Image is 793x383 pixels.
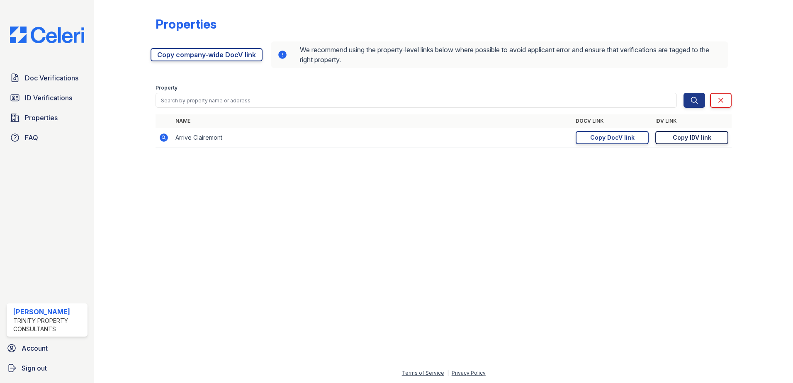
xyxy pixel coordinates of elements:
div: [PERSON_NAME] [13,307,84,317]
a: FAQ [7,129,88,146]
a: Privacy Policy [452,370,486,376]
a: ID Verifications [7,90,88,106]
span: Doc Verifications [25,73,78,83]
a: Doc Verifications [7,70,88,86]
span: Sign out [22,363,47,373]
a: Copy company-wide DocV link [151,48,263,61]
label: Property [156,85,178,91]
div: We recommend using the property-level links below where possible to avoid applicant error and ens... [271,41,728,68]
div: Trinity Property Consultants [13,317,84,333]
th: DocV Link [572,114,652,128]
th: IDV Link [652,114,732,128]
div: Copy DocV link [590,133,635,142]
input: Search by property name or address [156,93,677,108]
span: FAQ [25,133,38,143]
a: Sign out [3,360,91,376]
td: Arrive Clairemont [172,128,572,148]
a: Copy DocV link [576,131,649,144]
th: Name [172,114,572,128]
span: Properties [25,113,58,123]
div: Copy IDV link [673,133,711,142]
a: Terms of Service [402,370,444,376]
a: Account [3,340,91,356]
div: Properties [156,17,216,32]
span: ID Verifications [25,93,72,103]
div: | [447,370,449,376]
a: Copy IDV link [655,131,728,144]
a: Properties [7,109,88,126]
span: Account [22,343,48,353]
img: CE_Logo_Blue-a8612792a0a2168367f1c8372b55b34899dd931a85d93a1a3d3e32e68fde9ad4.png [3,27,91,43]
